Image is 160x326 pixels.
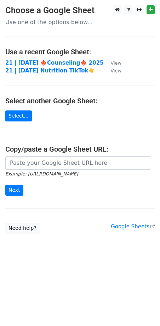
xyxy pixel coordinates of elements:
a: Need help? [5,223,40,234]
a: View [104,60,121,66]
h4: Use a recent Google Sheet: [5,48,155,56]
small: View [111,68,121,74]
small: Example: [URL][DOMAIN_NAME] [5,171,78,176]
input: Next [5,185,23,196]
a: Google Sheets [111,223,155,230]
h4: Select another Google Sheet: [5,97,155,105]
p: Use one of the options below... [5,18,155,26]
a: 21 | [DATE] Nutrition TikTok☀️ [5,67,95,74]
h3: Choose a Google Sheet [5,5,155,16]
input: Paste your Google Sheet URL here [5,156,151,170]
a: View [104,67,121,74]
a: Select... [5,110,32,121]
a: 21 | [DATE] 🍁Counseling🍁 2025 [5,60,104,66]
small: View [111,60,121,66]
h4: Copy/paste a Google Sheet URL: [5,145,155,153]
